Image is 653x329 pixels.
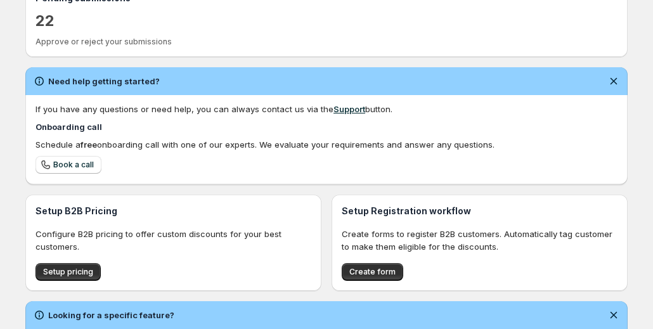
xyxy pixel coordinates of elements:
button: Create form [342,263,403,281]
h2: Looking for a specific feature? [48,309,174,321]
h3: Setup B2B Pricing [36,205,311,217]
a: Book a call [36,156,101,174]
p: Approve or reject your submissions [36,37,617,47]
h4: Onboarding call [36,120,617,133]
button: Dismiss notification [605,72,623,90]
b: free [81,139,97,150]
a: 22 [36,11,55,31]
p: Create forms to register B2B customers. Automatically tag customer to make them eligible for the ... [342,228,617,253]
button: Setup pricing [36,263,101,281]
h3: Setup Registration workflow [342,205,617,217]
div: Schedule a onboarding call with one of our experts. We evaluate your requirements and answer any ... [36,138,617,151]
button: Dismiss notification [605,306,623,324]
h2: Need help getting started? [48,75,160,87]
p: Configure B2B pricing to offer custom discounts for your best customers. [36,228,311,253]
div: If you have any questions or need help, you can always contact us via the button. [36,103,617,115]
span: Setup pricing [43,267,93,277]
span: Create form [349,267,396,277]
a: Support [333,104,365,114]
span: Book a call [53,160,94,170]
